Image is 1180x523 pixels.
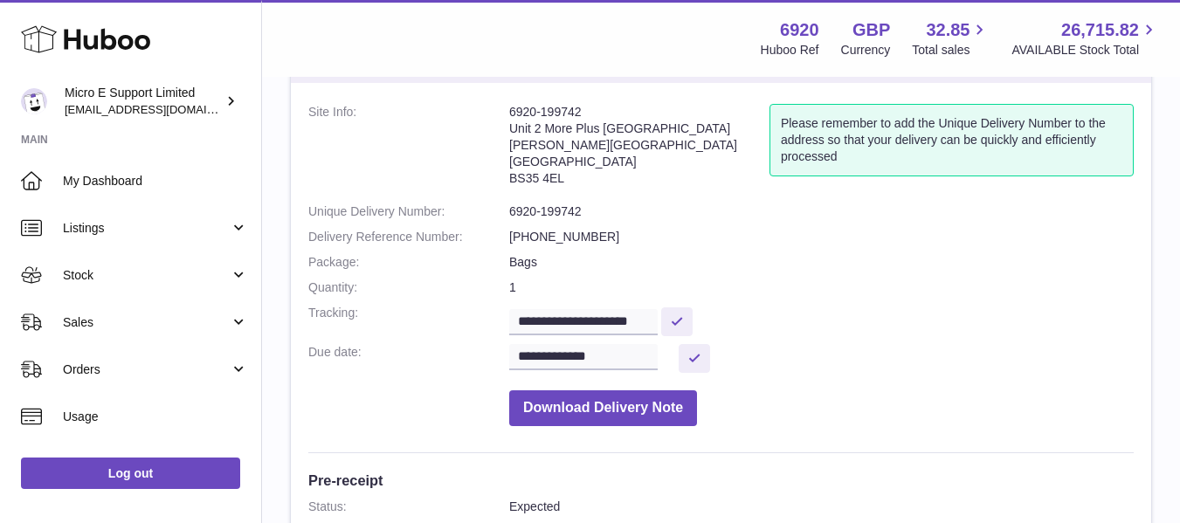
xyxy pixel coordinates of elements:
[63,361,230,378] span: Orders
[1011,42,1159,58] span: AVAILABLE Stock Total
[912,42,990,58] span: Total sales
[21,88,47,114] img: contact@micropcsupport.com
[509,390,697,426] button: Download Delivery Note
[63,314,230,331] span: Sales
[65,85,222,118] div: Micro E Support Limited
[21,458,240,489] a: Log out
[852,18,890,42] strong: GBP
[1061,18,1139,42] span: 26,715.82
[308,229,509,245] dt: Delivery Reference Number:
[926,18,970,42] span: 32.85
[761,42,819,58] div: Huboo Ref
[308,499,509,515] dt: Status:
[308,203,509,220] dt: Unique Delivery Number:
[1011,18,1159,58] a: 26,715.82 AVAILABLE Stock Total
[308,344,509,373] dt: Due date:
[509,279,1134,296] dd: 1
[509,229,1134,245] dd: [PHONE_NUMBER]
[308,104,509,195] dt: Site Info:
[63,409,248,425] span: Usage
[63,267,230,284] span: Stock
[509,499,1134,515] dd: Expected
[509,104,769,195] address: 6920-199742 Unit 2 More Plus [GEOGRAPHIC_DATA] [PERSON_NAME][GEOGRAPHIC_DATA] [GEOGRAPHIC_DATA] B...
[65,102,257,116] span: [EMAIL_ADDRESS][DOMAIN_NAME]
[769,104,1134,176] div: Please remember to add the Unique Delivery Number to the address so that your delivery can be qui...
[63,220,230,237] span: Listings
[509,254,1134,271] dd: Bags
[509,203,1134,220] dd: 6920-199742
[63,173,248,189] span: My Dashboard
[308,254,509,271] dt: Package:
[308,279,509,296] dt: Quantity:
[308,305,509,335] dt: Tracking:
[912,18,990,58] a: 32.85 Total sales
[780,18,819,42] strong: 6920
[308,471,1134,490] h3: Pre-receipt
[841,42,891,58] div: Currency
